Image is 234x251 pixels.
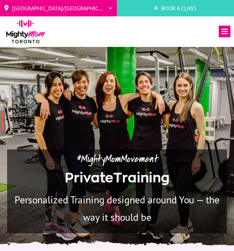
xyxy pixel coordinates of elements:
[4,20,48,47] img: mightymom-logo-toronto
[4,2,113,14] a: [GEOGRAPHIC_DATA]/[GEOGRAPHIC_DATA]
[113,170,169,185] span: Training
[12,2,105,14] span: [GEOGRAPHIC_DATA]/[GEOGRAPHIC_DATA]
[154,2,197,14] a: Book a Class
[7,150,227,169] p: #MightyMomMovement
[65,170,113,185] span: Private
[7,191,227,233] p: Personalized Training designed around You — the way it should be
[161,2,197,14] span: Book a Class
